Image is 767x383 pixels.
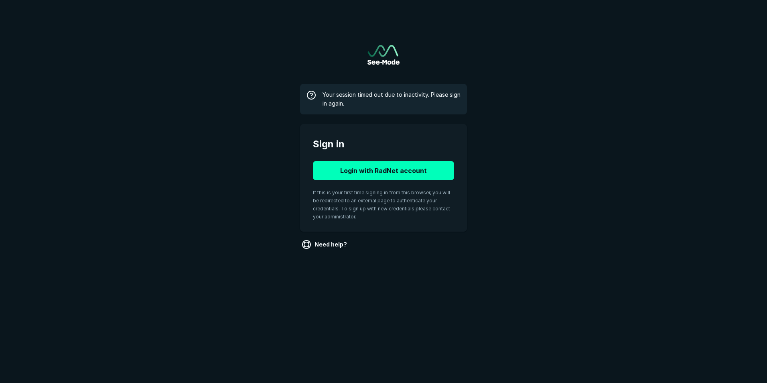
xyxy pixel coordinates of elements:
[367,45,400,65] a: Go to sign in
[313,137,454,151] span: Sign in
[313,189,450,220] span: If this is your first time signing in from this browser, you will be redirected to an external pa...
[313,161,454,180] button: Login with RadNet account
[323,90,461,108] span: Your session timed out due to inactivity. Please sign in again.
[367,45,400,65] img: See-Mode Logo
[300,238,350,251] a: Need help?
